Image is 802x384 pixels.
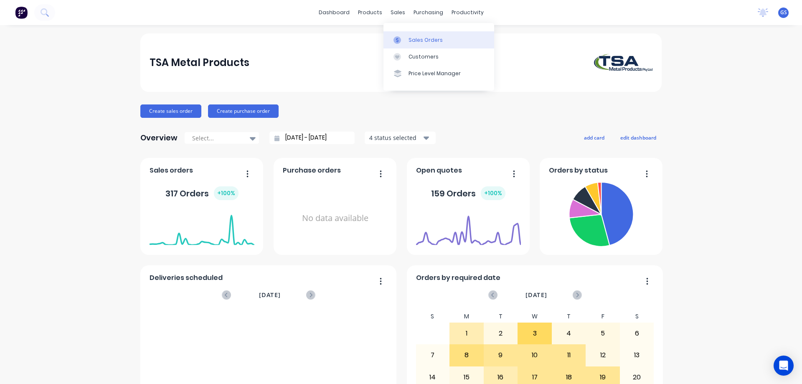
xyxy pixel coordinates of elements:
[150,165,193,175] span: Sales orders
[150,54,249,71] div: TSA Metal Products
[774,356,794,376] div: Open Intercom Messenger
[416,165,462,175] span: Open quotes
[315,6,354,19] a: dashboard
[431,186,505,200] div: 159 Orders
[586,345,619,366] div: 12
[165,186,239,200] div: 317 Orders
[518,310,552,323] div: W
[586,323,619,344] div: 5
[259,290,281,300] span: [DATE]
[615,132,662,143] button: edit dashboard
[150,273,223,283] span: Deliveries scheduled
[383,65,494,82] a: Price Level Manager
[552,323,586,344] div: 4
[780,9,787,16] span: GS
[525,290,547,300] span: [DATE]
[386,6,409,19] div: sales
[579,132,610,143] button: add card
[449,310,484,323] div: M
[354,6,386,19] div: products
[447,6,488,19] div: productivity
[383,31,494,48] a: Sales Orders
[481,186,505,200] div: + 100 %
[552,345,586,366] div: 11
[416,310,450,323] div: S
[365,132,436,144] button: 4 status selected
[620,345,654,366] div: 13
[518,345,551,366] div: 10
[518,323,551,344] div: 3
[383,48,494,65] a: Customers
[140,104,201,118] button: Create sales order
[484,310,518,323] div: T
[620,323,654,344] div: 6
[552,310,586,323] div: T
[409,70,461,77] div: Price Level Manager
[140,130,178,146] div: Overview
[409,53,439,61] div: Customers
[283,165,341,175] span: Purchase orders
[549,165,608,175] span: Orders by status
[484,345,518,366] div: 9
[409,36,443,44] div: Sales Orders
[15,6,28,19] img: Factory
[450,323,483,344] div: 1
[484,323,518,344] div: 2
[594,54,652,71] img: TSA Metal Products
[283,179,388,258] div: No data available
[208,104,279,118] button: Create purchase order
[409,6,447,19] div: purchasing
[416,345,449,366] div: 7
[450,345,483,366] div: 8
[369,133,422,142] div: 4 status selected
[214,186,239,200] div: + 100 %
[586,310,620,323] div: F
[620,310,654,323] div: S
